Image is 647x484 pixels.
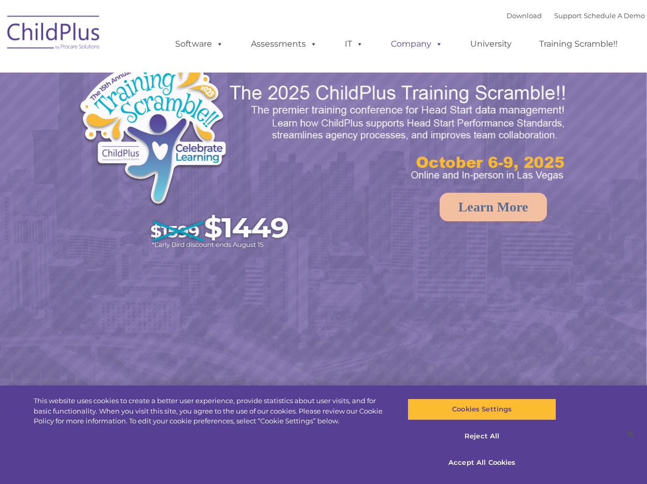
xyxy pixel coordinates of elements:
[407,398,556,420] button: Cookies Settings
[460,34,522,54] a: University
[144,111,188,119] span: Phone number
[407,425,556,447] button: Reject All
[507,11,542,20] a: Download
[381,34,453,54] a: Company
[507,11,645,20] font: |
[165,34,234,54] a: Software
[34,396,388,426] div: This website uses cookies to create a better user experience, provide statistics about user visit...
[407,452,556,474] button: Accept All Cookies
[529,34,628,54] a: Training Scramble!!
[334,34,374,54] a: IT
[241,34,328,54] a: Assessments
[554,11,582,20] a: Support
[584,11,645,20] a: Schedule A Demo
[619,422,642,445] button: Close
[2,8,106,60] img: ChildPlus by Procare Solutions
[440,193,547,221] a: Learn More
[144,68,176,76] span: Last name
